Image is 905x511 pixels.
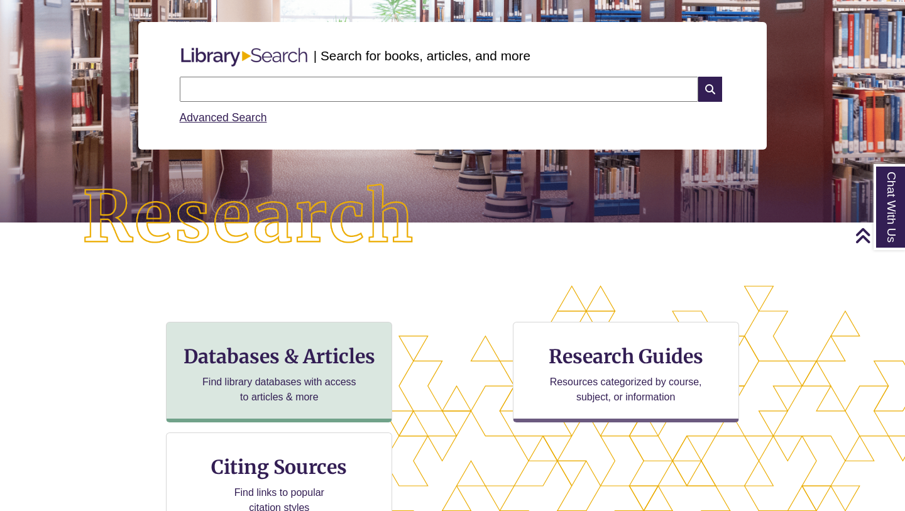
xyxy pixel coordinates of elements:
[177,344,381,368] h3: Databases & Articles
[203,455,356,479] h3: Citing Sources
[544,375,708,405] p: Resources categorized by course, subject, or information
[855,227,902,244] a: Back to Top
[197,375,361,405] p: Find library databases with access to articles & more
[180,111,267,124] a: Advanced Search
[314,46,530,65] p: | Search for books, articles, and more
[175,43,314,72] img: Libary Search
[166,322,392,422] a: Databases & Articles Find library databases with access to articles & more
[698,77,722,102] i: Search
[45,147,452,288] img: Research
[524,344,728,368] h3: Research Guides
[513,322,739,422] a: Research Guides Resources categorized by course, subject, or information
